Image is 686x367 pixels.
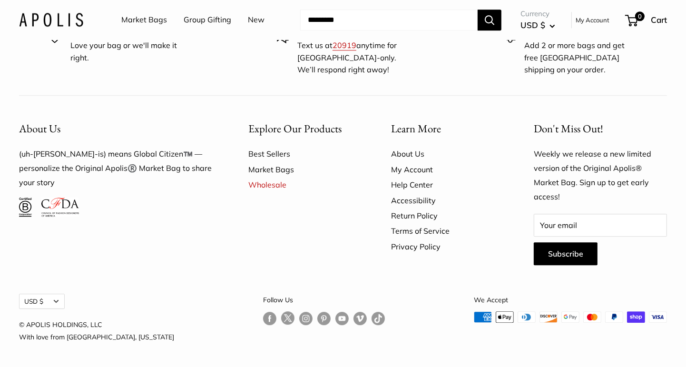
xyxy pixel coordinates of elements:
span: Currency [520,7,555,20]
a: 0 Cart [626,12,667,28]
img: Apolis [19,13,83,27]
a: Accessibility [391,193,500,208]
a: Follow us on Instagram [299,311,313,325]
img: Certified B Corporation [19,198,32,217]
a: Follow us on Facebook [263,311,276,325]
a: About Us [391,146,500,161]
button: Explore Our Products [248,119,358,138]
a: Follow us on YouTube [335,311,349,325]
p: Follow Us [263,294,385,306]
p: Text us at anytime for [GEOGRAPHIC_DATA]-only. We’ll respond right away! [297,40,412,76]
a: My Account [576,14,609,26]
button: About Us [19,119,215,138]
a: Return Policy [391,208,500,223]
a: Follow us on Tumblr [372,311,385,325]
p: Weekly we release a new limited version of the Original Apolis® Market Bag. Sign up to get early ... [534,147,667,204]
img: Council of Fashion Designers of America Member [41,198,79,217]
a: 20919 [333,40,356,50]
p: © APOLIS HOLDINGS, LLC With love from [GEOGRAPHIC_DATA], [US_STATE] [19,318,174,343]
span: Learn More [391,121,441,136]
p: We Accept [474,294,667,306]
button: USD $ [520,18,555,33]
a: Best Sellers [248,146,358,161]
a: Terms of Service [391,223,500,238]
button: Subscribe [534,242,598,265]
input: Search... [300,10,478,30]
span: Cart [651,15,667,25]
a: Group Gifting [184,13,231,27]
span: Explore Our Products [248,121,342,136]
p: (uh-[PERSON_NAME]-is) means Global Citizen™️ — personalize the Original Apolis®️ Market Bag to sh... [19,147,215,190]
a: Follow us on Vimeo [353,311,367,325]
button: Search [478,10,501,30]
a: My Account [391,162,500,177]
span: USD $ [520,20,545,30]
a: Privacy Policy [391,239,500,254]
button: Learn More [391,119,500,138]
span: 0 [635,11,645,21]
a: Help Center [391,177,500,192]
p: Don't Miss Out! [534,119,667,138]
a: Market Bags [121,13,167,27]
a: Market Bags [248,162,358,177]
p: Love your bag or we'll make it right. [70,40,185,64]
span: About Us [19,121,60,136]
a: New [248,13,265,27]
a: Follow us on Twitter [281,311,294,328]
p: Add 2 or more bags and get free [GEOGRAPHIC_DATA] shipping on your order. [524,40,638,76]
a: Follow us on Pinterest [317,311,331,325]
a: Wholesale [248,177,358,192]
button: USD $ [19,294,65,309]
